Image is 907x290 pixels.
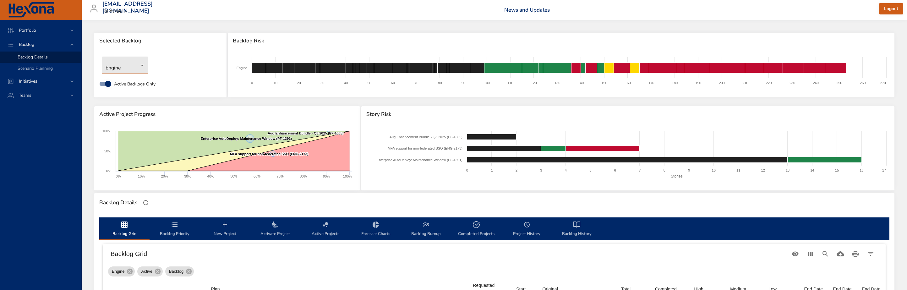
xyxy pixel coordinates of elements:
text: 8 [664,168,665,172]
text: 240 [813,81,819,85]
text: MFA support for non-federated SSO (ENG-2173) [230,152,309,156]
span: Backlog History [555,221,598,238]
text: 3 [540,168,542,172]
a: News and Updates [504,6,550,14]
text: 80% [300,174,307,178]
text: 160 [625,81,631,85]
text: MFA support for non-federated SSO (ENG-2173) [388,146,462,150]
text: 100 [484,81,490,85]
text: 60 [391,81,395,85]
span: Story Risk [366,111,889,118]
text: 100% [102,129,111,133]
text: Stories [671,174,683,178]
span: Active Project Progress [99,111,355,118]
text: 40% [207,174,214,178]
text: 40 [344,81,348,85]
text: 0 [251,81,253,85]
span: Active Backlogs Only [114,81,156,87]
span: Backlog Risk [233,38,889,44]
text: 10 [274,81,277,85]
span: Project History [505,221,548,238]
div: Engine [102,57,148,74]
span: Engine [108,268,128,275]
div: Raintree [102,6,129,16]
button: Search [818,246,833,261]
span: Teams [14,92,36,98]
button: Logout [879,3,903,15]
text: 14 [811,168,814,172]
text: 70% [277,174,284,178]
text: 5 [590,168,592,172]
text: 17 [882,168,886,172]
text: 90% [323,174,330,178]
text: 140 [578,81,584,85]
text: 0 [466,168,468,172]
div: Table Toolbar [103,244,886,264]
text: 30 [320,81,324,85]
span: Selected Backlog [99,38,221,44]
text: Aug Enhancement Bundle - Q3 2025 (PF-1365) [390,135,462,139]
text: 170 [648,81,654,85]
text: 0% [116,174,121,178]
span: Forecast Charts [354,221,397,238]
text: 20 [297,81,301,85]
text: 100% [343,174,352,178]
text: 2 [516,168,517,172]
text: 30% [184,174,191,178]
img: Hexona [8,2,55,18]
span: Logout [884,5,898,13]
text: 60% [254,174,260,178]
h6: Backlog Grid [111,249,788,259]
text: 200 [719,81,725,85]
h3: [EMAIL_ADDRESS][DOMAIN_NAME] [102,1,153,14]
text: 130 [555,81,560,85]
button: Print [848,246,863,261]
text: 210 [742,81,748,85]
text: 10 [712,168,716,172]
div: Engine [108,266,135,276]
span: New Project [204,221,246,238]
span: Active Projects [304,221,347,238]
text: 50% [104,149,111,153]
text: 50% [230,174,237,178]
span: Portfolio [14,27,41,33]
button: Refresh Page [141,198,150,207]
text: 11 [736,168,740,172]
div: Backlog Details [97,198,139,208]
text: 7 [639,168,641,172]
text: 50 [368,81,371,85]
text: 0% [106,169,111,173]
text: 20% [161,174,168,178]
text: 70 [414,81,418,85]
text: 15 [835,168,839,172]
text: 250 [836,81,842,85]
text: Enterprise AutoDeploy: Maintenance Window (PF-1391) [377,158,462,162]
text: 13 [786,168,790,172]
span: Activate Project [254,221,297,238]
text: 110 [508,81,513,85]
button: Standard Views [788,246,803,261]
text: 80 [438,81,442,85]
text: 1 [491,168,493,172]
span: Backlog [165,268,187,275]
text: 230 [790,81,795,85]
text: Enterprise AutoDeploy: Maintenance Window (PF-1391) [201,137,292,140]
text: 6 [614,168,616,172]
text: 220 [766,81,772,85]
span: Backlog Details [18,54,48,60]
span: Backlog Priority [153,221,196,238]
span: Initiatives [14,78,42,84]
div: backlog-tab [99,217,889,240]
text: 260 [860,81,866,85]
text: 12 [761,168,765,172]
text: 190 [696,81,701,85]
text: 120 [531,81,537,85]
text: 4 [565,168,567,172]
div: Active [137,266,162,276]
text: 90 [462,81,465,85]
text: Aug Enhancement Bundle - Q3 2025 (PF-1365) [268,131,344,135]
button: Filter Table [863,246,878,261]
text: 16 [860,168,864,172]
div: Backlog [165,266,194,276]
text: 150 [602,81,607,85]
